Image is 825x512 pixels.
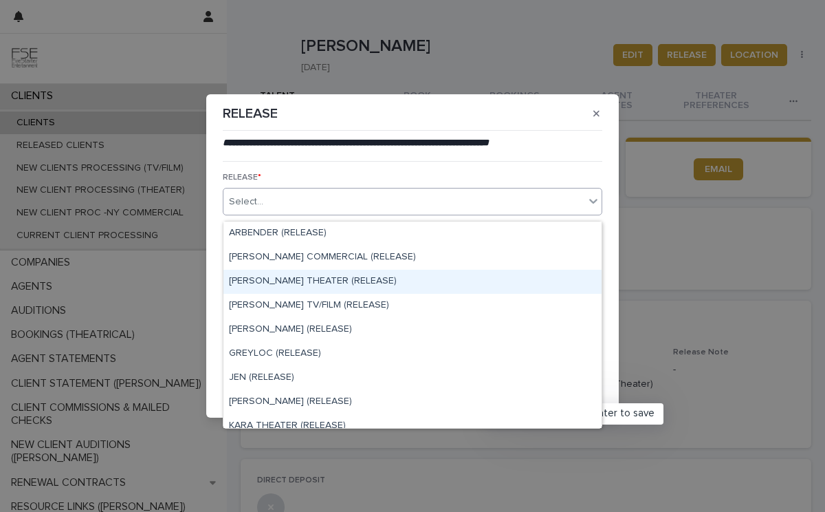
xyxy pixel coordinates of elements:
div: JODI (RELEASE) [223,390,602,414]
div: CHONDRA TV/FILM (RELEASE) [223,294,602,318]
div: Select... [229,195,263,209]
span: RELEASE [223,173,261,182]
div: ARBENDER (RELEASE) [223,222,602,246]
div: GREYLOC (RELEASE) [223,342,602,366]
div: CHONDRA COMMERCIAL (RELEASE) [223,246,602,270]
div: JEN (RELEASE) [223,366,602,390]
div: DORI (RELEASE) [223,318,602,342]
div: KARA THEATER (RELEASE) [223,414,602,438]
p: RELEASE [223,105,278,122]
div: CHONDRA THEATER (RELEASE) [223,270,602,294]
